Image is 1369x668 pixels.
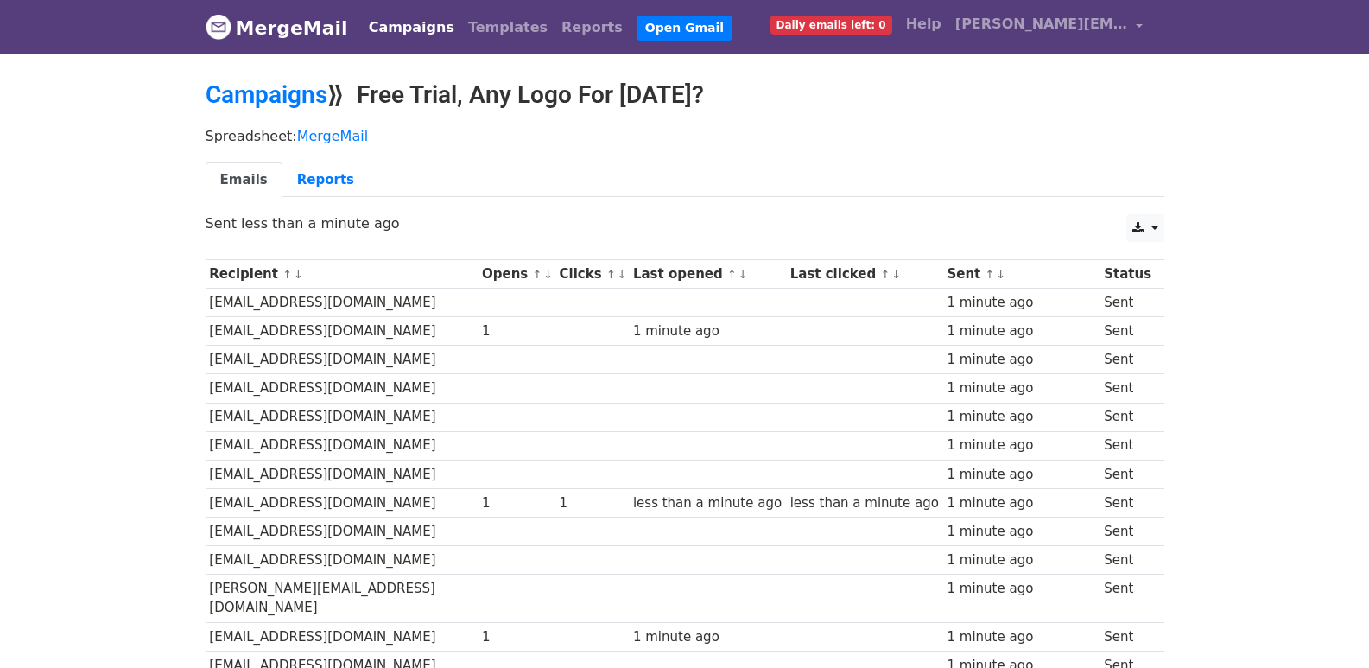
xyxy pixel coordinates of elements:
a: [PERSON_NAME][EMAIL_ADDRESS][DOMAIN_NAME] [948,7,1150,48]
div: 1 minute ago [947,379,1095,398]
td: Sent [1100,488,1155,517]
a: ↓ [543,268,553,281]
a: MergeMail [297,128,368,144]
td: Sent [1100,317,1155,346]
a: Daily emails left: 0 [764,7,899,41]
td: [EMAIL_ADDRESS][DOMAIN_NAME] [206,460,479,488]
div: 1 minute ago [947,321,1095,341]
a: ↓ [618,268,627,281]
a: ↑ [606,268,616,281]
span: [PERSON_NAME][EMAIL_ADDRESS][DOMAIN_NAME] [955,14,1128,35]
a: ↓ [996,268,1005,281]
td: [EMAIL_ADDRESS][DOMAIN_NAME] [206,488,479,517]
div: 1 [482,627,551,647]
td: [EMAIL_ADDRESS][DOMAIN_NAME] [206,403,479,431]
th: Sent [943,260,1100,289]
td: [EMAIL_ADDRESS][DOMAIN_NAME] [206,622,479,651]
div: less than a minute ago [790,493,939,513]
td: Sent [1100,575,1155,623]
a: Reports [282,162,369,198]
a: Open Gmail [637,16,732,41]
div: 1 [482,321,551,341]
td: Sent [1100,460,1155,488]
td: [EMAIL_ADDRESS][DOMAIN_NAME] [206,289,479,317]
a: Campaigns [206,80,327,109]
th: Recipient [206,260,479,289]
p: Sent less than a minute ago [206,214,1164,232]
a: Campaigns [362,10,461,45]
td: [EMAIL_ADDRESS][DOMAIN_NAME] [206,517,479,545]
th: Last clicked [786,260,943,289]
div: 1 minute ago [633,321,782,341]
td: Sent [1100,346,1155,374]
a: Templates [461,10,555,45]
td: Sent [1100,289,1155,317]
div: 1 minute ago [947,579,1095,599]
div: 1 [560,493,625,513]
td: [EMAIL_ADDRESS][DOMAIN_NAME] [206,374,479,403]
a: Reports [555,10,630,45]
div: 1 minute ago [633,627,782,647]
a: Help [899,7,948,41]
a: MergeMail [206,10,348,46]
div: 1 [482,493,551,513]
div: 1 minute ago [947,407,1095,427]
td: [EMAIL_ADDRESS][DOMAIN_NAME] [206,431,479,460]
img: MergeMail logo [206,14,231,40]
a: ↑ [727,268,737,281]
div: 1 minute ago [947,465,1095,485]
td: [EMAIL_ADDRESS][DOMAIN_NAME] [206,546,479,575]
th: Clicks [555,260,629,289]
div: less than a minute ago [633,493,782,513]
p: Spreadsheet: [206,127,1164,145]
div: 1 minute ago [947,350,1095,370]
span: Daily emails left: 0 [770,16,892,35]
a: ↑ [881,268,890,281]
th: Opens [478,260,555,289]
div: 1 minute ago [947,436,1095,455]
td: Sent [1100,403,1155,431]
th: Status [1100,260,1155,289]
a: ↑ [986,268,995,281]
div: 1 minute ago [947,522,1095,542]
div: 1 minute ago [947,293,1095,313]
a: ↓ [891,268,901,281]
div: 1 minute ago [947,627,1095,647]
td: [PERSON_NAME][EMAIL_ADDRESS][DOMAIN_NAME] [206,575,479,623]
td: Sent [1100,517,1155,545]
td: Sent [1100,431,1155,460]
a: ↓ [738,268,748,281]
div: 1 minute ago [947,493,1095,513]
a: ↑ [282,268,292,281]
th: Last opened [629,260,786,289]
td: Sent [1100,546,1155,575]
td: [EMAIL_ADDRESS][DOMAIN_NAME] [206,317,479,346]
h2: ⟫ Free Trial, Any Logo For [DATE]? [206,80,1164,110]
a: ↓ [294,268,303,281]
a: ↑ [533,268,542,281]
a: Emails [206,162,282,198]
td: Sent [1100,622,1155,651]
div: 1 minute ago [947,550,1095,570]
td: [EMAIL_ADDRESS][DOMAIN_NAME] [206,346,479,374]
td: Sent [1100,374,1155,403]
